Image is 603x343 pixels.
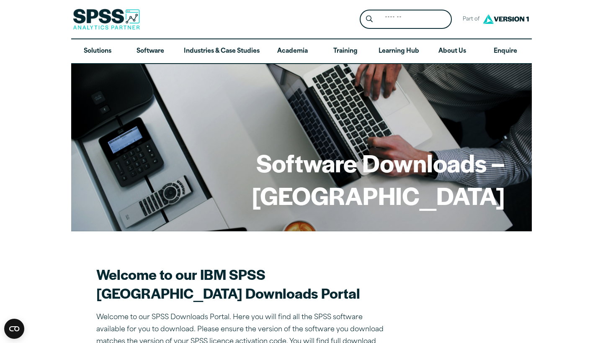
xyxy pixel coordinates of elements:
[96,265,389,302] h2: Welcome to our IBM SPSS [GEOGRAPHIC_DATA] Downloads Portal
[266,39,319,64] a: Academia
[73,9,140,30] img: SPSS Analytics Partner
[479,39,532,64] a: Enquire
[360,10,452,29] form: Site Header Search Form
[372,39,426,64] a: Learning Hub
[366,15,373,23] svg: Search magnifying glass icon
[124,39,177,64] a: Software
[98,146,505,211] h1: Software Downloads – [GEOGRAPHIC_DATA]
[459,13,481,26] span: Part of
[71,39,532,64] nav: Desktop version of site main menu
[71,39,124,64] a: Solutions
[177,39,266,64] a: Industries & Case Studies
[319,39,372,64] a: Training
[426,39,479,64] a: About Us
[481,11,531,27] img: Version1 Logo
[362,12,377,27] button: Search magnifying glass icon
[4,319,24,339] button: Open CMP widget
